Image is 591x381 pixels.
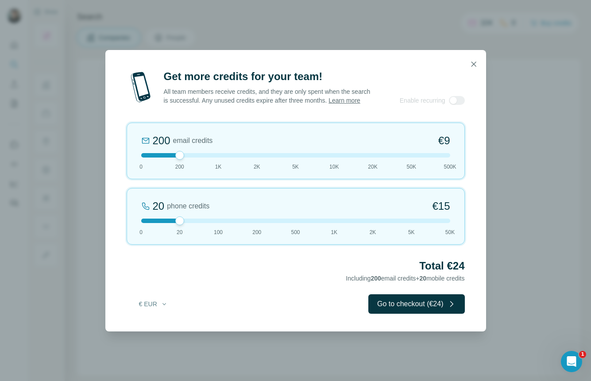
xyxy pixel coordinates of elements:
span: email credits [173,135,213,146]
span: Enable recurring [400,96,445,105]
img: mobile-phone [127,69,155,105]
h2: Total €24 [127,259,465,273]
span: €9 [438,134,450,148]
span: 500 [291,228,300,236]
span: 2K [254,163,260,171]
div: 20 [153,199,165,213]
span: 1K [215,163,222,171]
span: 5K [292,163,299,171]
span: 1K [331,228,337,236]
span: 20 [177,228,182,236]
span: 100 [214,228,223,236]
span: 20K [368,163,377,171]
span: 5K [408,228,415,236]
p: All team members receive credits, and they are only spent when the search is successful. Any unus... [164,87,371,105]
a: Learn more [328,97,360,104]
div: 200 [153,134,170,148]
span: €15 [432,199,450,213]
span: 1 [579,351,586,358]
span: 2K [370,228,376,236]
span: 20 [420,275,427,282]
span: 50K [445,228,455,236]
span: Including email credits + mobile credits [346,275,464,282]
button: Go to checkout (€24) [368,294,464,314]
span: 10K [329,163,339,171]
span: 0 [139,228,143,236]
span: 500K [444,163,456,171]
span: phone credits [167,201,209,212]
span: 0 [139,163,143,171]
iframe: Intercom live chat [561,351,582,372]
button: € EUR [133,296,174,312]
span: 50K [407,163,416,171]
span: 200 [175,163,184,171]
span: 200 [252,228,261,236]
span: 200 [371,275,381,282]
